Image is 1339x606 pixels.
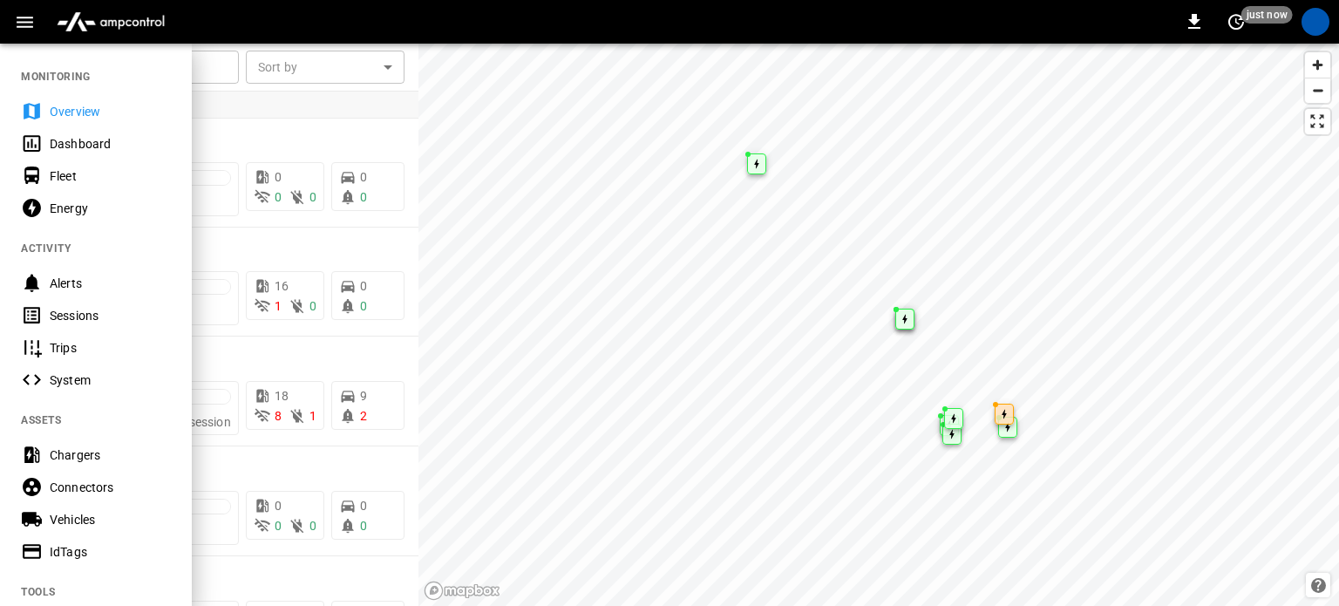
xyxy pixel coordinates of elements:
[50,446,171,464] div: Chargers
[50,307,171,324] div: Sessions
[50,5,172,38] img: ampcontrol.io logo
[50,511,171,528] div: Vehicles
[50,275,171,292] div: Alerts
[50,543,171,561] div: IdTags
[50,371,171,389] div: System
[1241,6,1293,24] span: just now
[50,339,171,357] div: Trips
[50,479,171,496] div: Connectors
[50,135,171,153] div: Dashboard
[50,167,171,185] div: Fleet
[50,200,171,217] div: Energy
[1302,8,1329,36] div: profile-icon
[50,103,171,120] div: Overview
[1222,8,1250,36] button: set refresh interval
